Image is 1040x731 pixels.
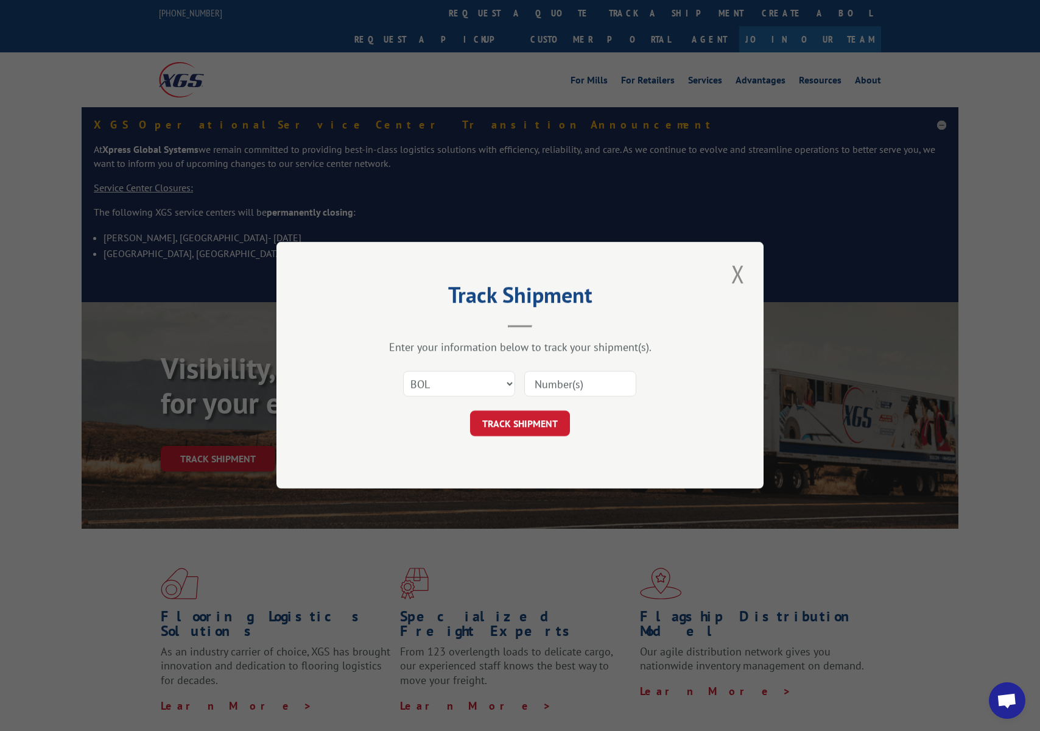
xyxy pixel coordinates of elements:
h2: Track Shipment [337,286,703,309]
div: Enter your information below to track your shipment(s). [337,341,703,355]
button: Close modal [728,257,748,291]
button: TRACK SHIPMENT [470,411,570,437]
input: Number(s) [524,372,636,397]
a: Open chat [989,682,1025,719]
